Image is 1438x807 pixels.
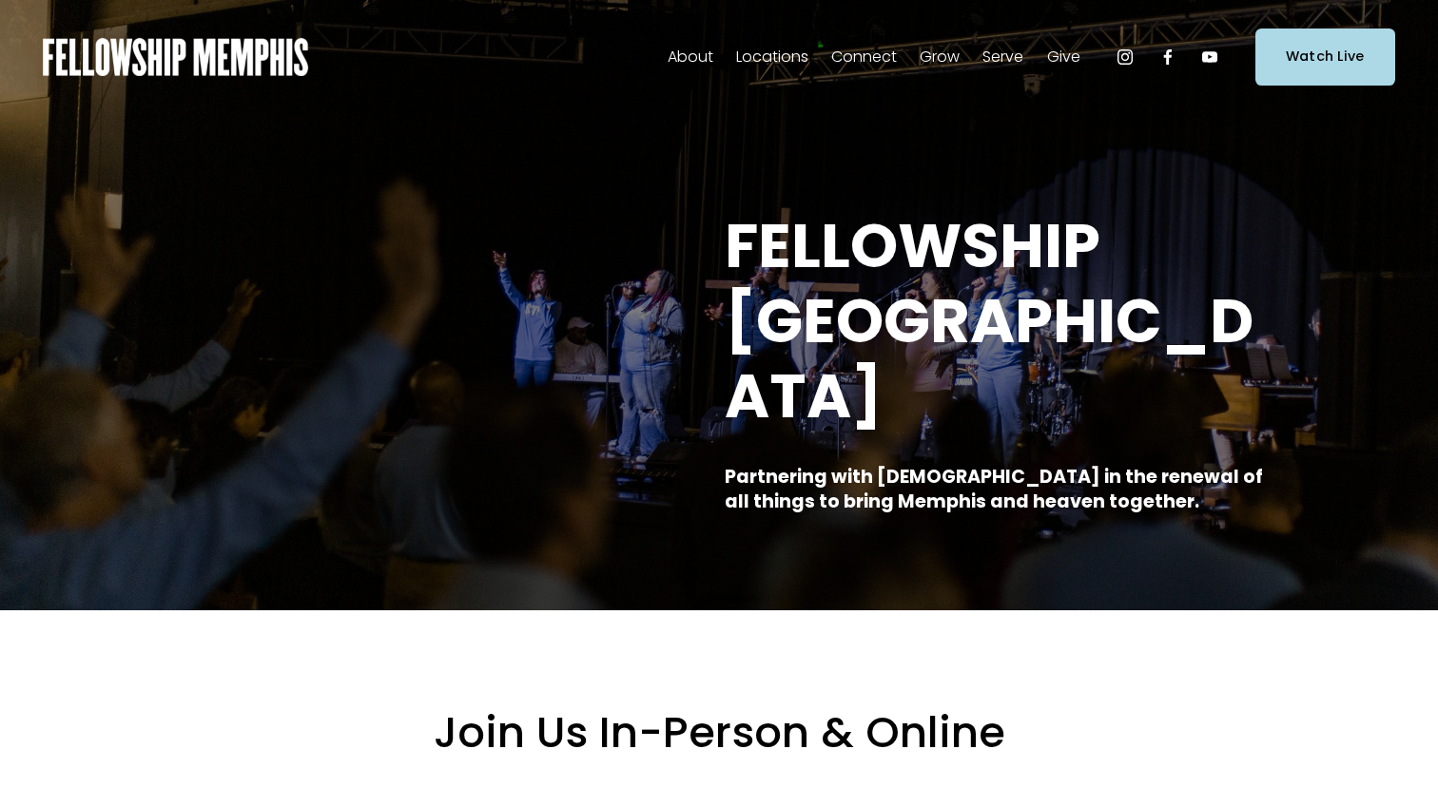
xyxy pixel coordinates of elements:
a: folder dropdown [982,42,1023,72]
a: folder dropdown [920,42,960,72]
span: Connect [831,44,897,71]
strong: FELLOWSHIP [GEOGRAPHIC_DATA] [725,203,1253,438]
a: folder dropdown [736,42,808,72]
span: Locations [736,44,808,71]
span: Serve [982,44,1023,71]
a: Facebook [1158,48,1177,67]
img: Fellowship Memphis [43,38,308,76]
span: About [668,44,713,71]
a: Instagram [1116,48,1135,67]
a: folder dropdown [1047,42,1080,72]
a: YouTube [1200,48,1219,67]
span: Give [1047,44,1080,71]
h2: Join Us In-Person & Online [148,705,1290,760]
strong: Partnering with [DEMOGRAPHIC_DATA] in the renewal of all things to bring Memphis and heaven toget... [725,464,1267,515]
a: folder dropdown [831,42,897,72]
span: Grow [920,44,960,71]
a: folder dropdown [668,42,713,72]
a: Watch Live [1255,29,1395,85]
